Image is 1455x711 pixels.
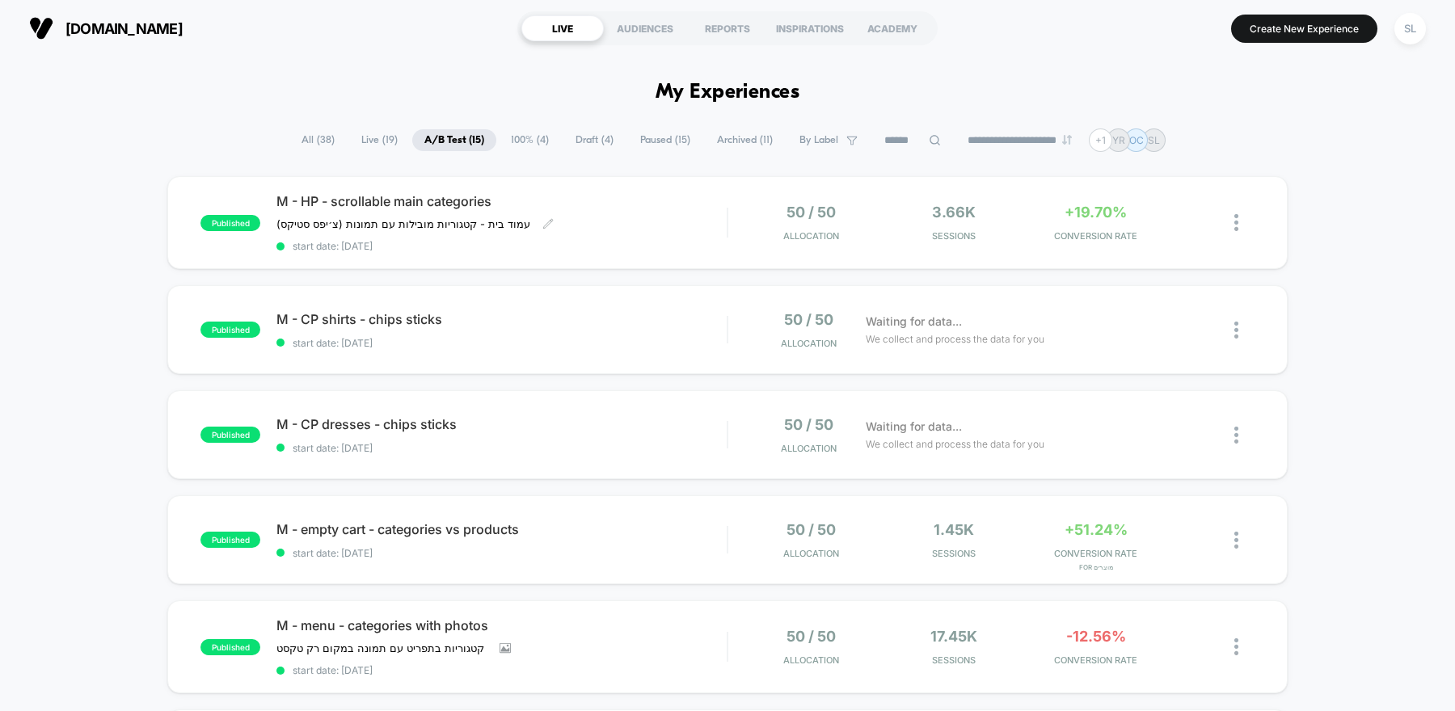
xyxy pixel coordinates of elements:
[65,20,183,37] span: [DOMAIN_NAME]
[783,548,839,559] span: Allocation
[276,617,727,633] span: M - menu - categories with photos
[1089,128,1112,152] div: + 1
[1129,134,1144,146] p: OC
[656,81,800,104] h1: My Experiences
[787,204,836,221] span: 50 / 50
[787,628,836,645] span: 50 / 50
[276,442,727,454] span: start date: [DATE]
[24,15,188,41] button: [DOMAIN_NAME]
[276,311,727,327] span: M - CP shirts - chips sticks
[1231,15,1377,43] button: Create New Experience
[1148,134,1160,146] p: SL
[289,129,347,151] span: All ( 38 )
[1390,12,1431,45] button: SL
[276,217,530,230] span: עמוד בית - קטגוריות מובילות עם תמונות (צ׳יפס סטיקס)
[781,338,837,349] span: Allocation
[866,436,1044,452] span: We collect and process the data for you
[866,331,1044,347] span: We collect and process the data for you
[604,15,686,41] div: AUDIENCES
[887,548,1021,559] span: Sessions
[783,230,839,242] span: Allocation
[1062,135,1072,145] img: end
[276,193,727,209] span: M - HP - scrollable main categories
[932,204,976,221] span: 3.66k
[784,416,833,433] span: 50 / 50
[783,654,839,666] span: Allocation
[349,129,410,151] span: Live ( 19 )
[1234,322,1238,339] img: close
[499,129,561,151] span: 100% ( 4 )
[1394,13,1426,44] div: SL
[1065,521,1128,538] span: +51.24%
[1029,654,1163,666] span: CONVERSION RATE
[1112,134,1125,146] p: YR
[930,628,977,645] span: 17.45k
[200,215,260,231] span: published
[851,15,934,41] div: ACADEMY
[276,547,727,559] span: start date: [DATE]
[1029,548,1163,559] span: CONVERSION RATE
[1065,204,1127,221] span: +19.70%
[1234,532,1238,549] img: close
[787,521,836,538] span: 50 / 50
[1029,230,1163,242] span: CONVERSION RATE
[563,129,626,151] span: Draft ( 4 )
[705,129,785,151] span: Archived ( 11 )
[521,15,604,41] div: LIVE
[200,427,260,443] span: published
[1234,427,1238,444] img: close
[799,134,838,146] span: By Label
[769,15,851,41] div: INSPIRATIONS
[276,664,727,676] span: start date: [DATE]
[200,532,260,548] span: published
[412,129,496,151] span: A/B Test ( 15 )
[276,521,727,537] span: M - empty cart - categories vs products
[784,311,833,328] span: 50 / 50
[1029,563,1163,571] span: for מוצרים
[200,639,260,655] span: published
[887,654,1021,666] span: Sessions
[1234,638,1238,655] img: close
[1066,628,1126,645] span: -12.56%
[866,418,962,435] span: Waiting for data...
[781,443,837,454] span: Allocation
[934,521,974,538] span: 1.45k
[628,129,702,151] span: Paused ( 15 )
[887,230,1021,242] span: Sessions
[276,240,727,252] span: start date: [DATE]
[866,313,962,330] span: Waiting for data...
[276,642,487,654] span: קטגוריות בתפריט עם תמונה במקום רק טקסט
[686,15,769,41] div: REPORTS
[200,322,260,338] span: published
[276,337,727,349] span: start date: [DATE]
[276,416,727,432] span: M - CP dresses - chips sticks
[29,16,53,40] img: Visually logo
[1234,214,1238,231] img: close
